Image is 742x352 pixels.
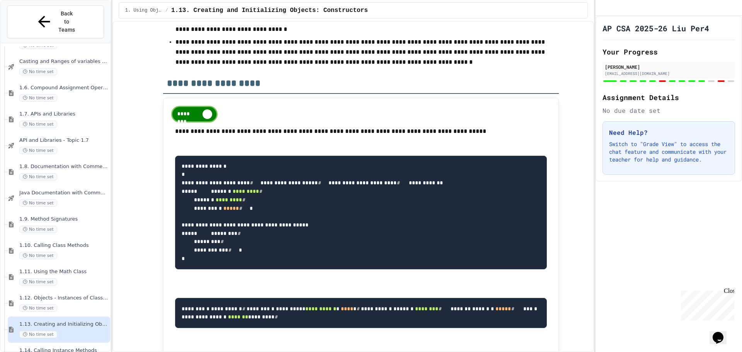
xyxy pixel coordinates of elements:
span: / [165,7,168,14]
div: [PERSON_NAME] [605,63,733,70]
h2: Assignment Details [602,92,735,103]
span: API and Libraries - Topic 1.7 [19,137,109,144]
span: No time set [19,226,57,233]
span: 1. Using Objects and Methods [125,7,162,14]
span: No time set [19,173,57,180]
span: Casting and Ranges of variables - Quiz [19,58,109,65]
span: 1.10. Calling Class Methods [19,242,109,249]
span: 1.7. APIs and Libraries [19,111,109,117]
span: No time set [19,199,57,207]
span: 1.11. Using the Math Class [19,269,109,275]
h3: Need Help? [609,128,728,137]
span: Java Documentation with Comments - Topic 1.8 [19,190,109,196]
span: No time set [19,121,57,128]
span: 1.6. Compound Assignment Operators [19,85,109,91]
span: 1.9. Method Signatures [19,216,109,223]
span: Back to Teams [58,10,76,34]
span: No time set [19,278,57,286]
span: 1.13. Creating and Initializing Objects: Constructors [171,6,368,15]
div: No due date set [602,106,735,115]
div: Chat with us now!Close [3,3,53,49]
span: 1.12. Objects - Instances of Classes [19,295,109,301]
p: Switch to "Grade View" to access the chat feature and communicate with your teacher for help and ... [609,140,728,163]
span: No time set [19,94,57,102]
h1: AP CSA 2025-26 Liu Per4 [602,23,709,34]
button: Back to Teams [7,5,104,38]
span: No time set [19,147,57,154]
span: No time set [19,331,57,338]
span: No time set [19,68,57,75]
iframe: chat widget [678,287,734,320]
span: 1.8. Documentation with Comments and Preconditions [19,163,109,170]
h2: Your Progress [602,46,735,57]
span: No time set [19,304,57,312]
span: No time set [19,252,57,259]
div: [EMAIL_ADDRESS][DOMAIN_NAME] [605,71,733,77]
iframe: chat widget [710,321,734,344]
span: 1.13. Creating and Initializing Objects: Constructors [19,321,109,328]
